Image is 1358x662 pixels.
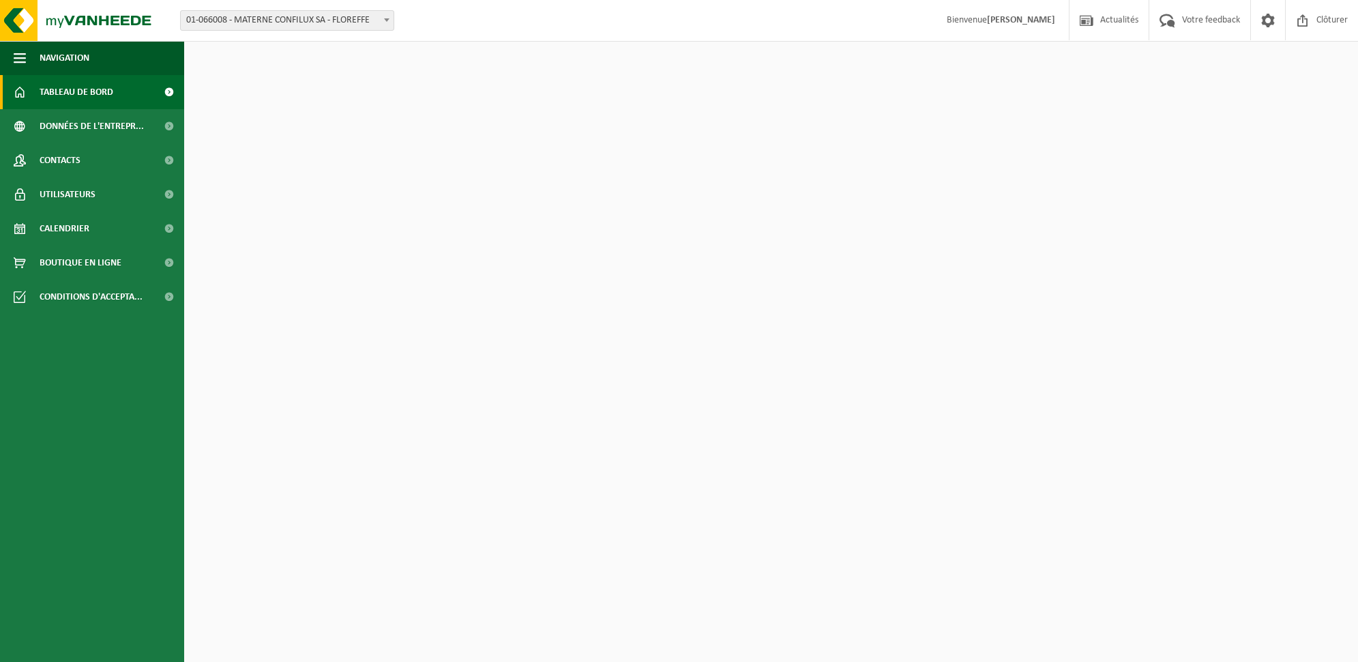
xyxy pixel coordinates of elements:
[40,177,95,212] span: Utilisateurs
[181,11,394,30] span: 01-066008 - MATERNE CONFILUX SA - FLOREFFE
[40,109,144,143] span: Données de l'entrepr...
[40,246,121,280] span: Boutique en ligne
[180,10,394,31] span: 01-066008 - MATERNE CONFILUX SA - FLOREFFE
[40,75,113,109] span: Tableau de bord
[987,15,1055,25] strong: [PERSON_NAME]
[40,212,89,246] span: Calendrier
[40,143,80,177] span: Contacts
[40,280,143,314] span: Conditions d'accepta...
[40,41,89,75] span: Navigation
